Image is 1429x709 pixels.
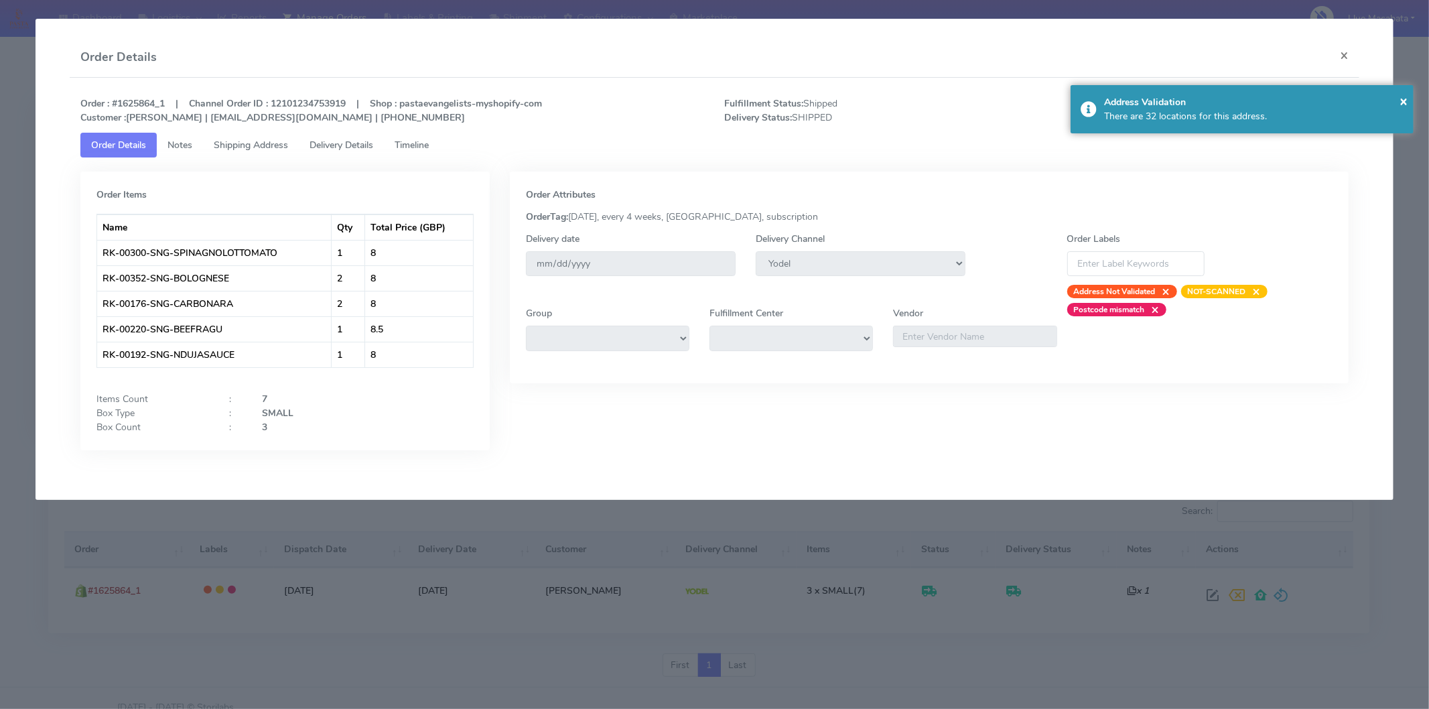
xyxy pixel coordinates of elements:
td: RK-00300-SNG-SPINAGNOLOTTOMATO [97,240,332,265]
label: Vendor [893,306,923,320]
input: Enter Label Keywords [1067,251,1205,276]
div: : [219,392,252,406]
strong: Fulfillment Status: [724,97,803,110]
td: 1 [332,240,365,265]
td: 2 [332,265,365,291]
th: Qty [332,214,365,240]
strong: SMALL [262,407,293,420]
span: Timeline [395,139,429,151]
strong: Postcode mismatch [1074,304,1145,315]
label: Fulfillment Center [709,306,783,320]
td: 8 [365,342,473,367]
strong: 7 [262,393,267,405]
strong: NOT-SCANNED [1188,286,1246,297]
span: × [1156,285,1170,298]
span: Order Details [91,139,146,151]
span: × [1145,303,1160,316]
td: RK-00352-SNG-BOLOGNESE [97,265,332,291]
span: Notes [167,139,192,151]
div: Items Count [86,392,219,406]
th: Total Price (GBP) [365,214,473,240]
div: Box Type [86,406,219,420]
div: Address Validation [1104,95,1404,109]
strong: Delivery Status: [724,111,792,124]
td: RK-00176-SNG-CARBONARA [97,291,332,316]
td: RK-00220-SNG-BEEFRAGU [97,316,332,342]
span: Shipping Address [214,139,288,151]
td: 2 [332,291,365,316]
td: 8.5 [365,316,473,342]
td: RK-00192-SNG-NDUJASAUCE [97,342,332,367]
strong: 3 [262,421,267,434]
div: There are 32 locations for this address. [1104,109,1404,123]
label: Delivery Channel [756,232,825,246]
span: × [1400,92,1408,110]
div: : [219,406,252,420]
span: × [1246,285,1261,298]
button: Close [1329,38,1359,73]
td: 8 [365,265,473,291]
div: [DATE], every 4 weeks, [GEOGRAPHIC_DATA], subscription [516,210,1343,224]
strong: Address Not Validated [1074,286,1156,297]
label: Order Labels [1067,232,1121,246]
td: 8 [365,240,473,265]
strong: OrderTag: [526,210,568,223]
span: Shipped SHIPPED [714,96,1036,125]
h4: Order Details [80,48,157,66]
strong: Customer : [80,111,126,124]
button: Close [1400,91,1408,111]
label: Group [526,306,552,320]
strong: Order Items [96,188,147,201]
label: Delivery date [526,232,580,246]
div: Box Count [86,420,219,434]
ul: Tabs [80,133,1349,157]
td: 1 [332,316,365,342]
strong: Order Attributes [526,188,596,201]
span: Delivery Details [310,139,373,151]
div: : [219,420,252,434]
strong: Order : #1625864_1 | Channel Order ID : 12101234753919 | Shop : pastaevangelists-myshopify-com [P... [80,97,542,124]
th: Name [97,214,332,240]
td: 1 [332,342,365,367]
input: Enter Vendor Name [893,326,1057,347]
td: 8 [365,291,473,316]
